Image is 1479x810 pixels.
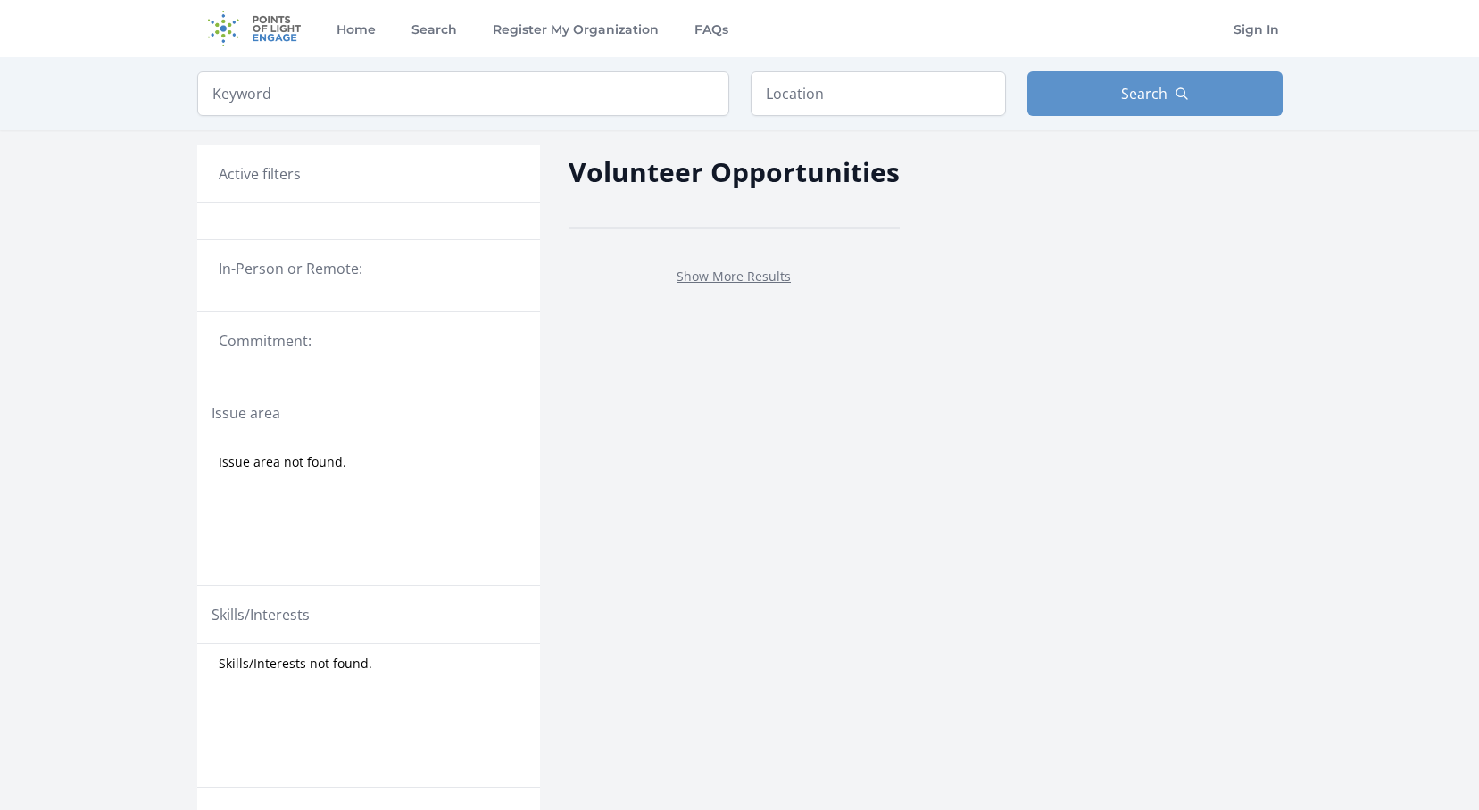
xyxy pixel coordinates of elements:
input: Location [751,71,1006,116]
a: Show More Results [677,268,791,285]
span: Skills/Interests not found. [219,655,372,673]
legend: Commitment: [219,330,519,351]
legend: Skills/Interests [212,604,310,625]
legend: In-Person or Remote: [219,258,519,279]
input: Keyword [197,71,729,116]
legend: Issue area [212,402,280,424]
span: Search [1121,83,1167,104]
h2: Volunteer Opportunities [569,152,900,192]
h3: Active filters [219,163,301,185]
span: Issue area not found. [219,453,346,471]
button: Search [1027,71,1283,116]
